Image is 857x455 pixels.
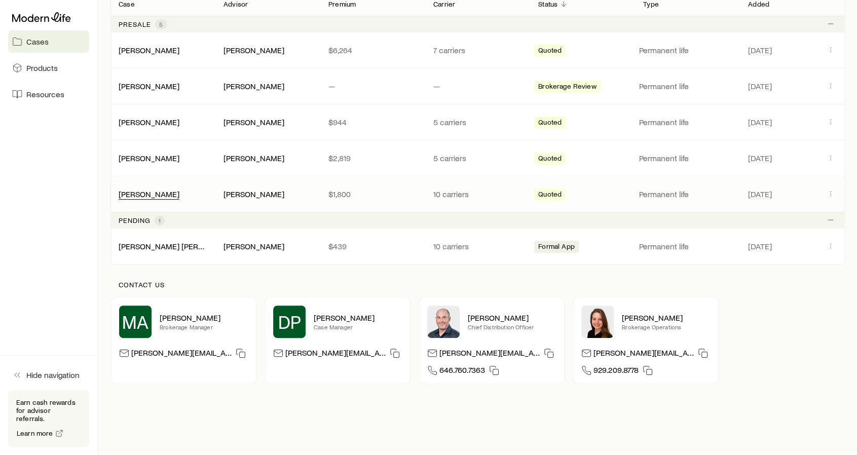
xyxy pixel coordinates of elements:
[26,89,64,99] span: Resources
[538,46,562,57] span: Quoted
[538,118,562,129] span: Quoted
[119,153,179,164] div: [PERSON_NAME]
[131,348,232,361] p: [PERSON_NAME][EMAIL_ADDRESS][PERSON_NAME][DOMAIN_NAME]
[119,45,179,56] div: [PERSON_NAME]
[278,312,301,332] span: DP
[119,189,179,199] a: [PERSON_NAME]
[639,241,736,251] p: Permanent life
[538,190,562,201] span: Quoted
[748,117,772,127] span: [DATE]
[223,189,284,200] div: [PERSON_NAME]
[314,323,402,331] p: Case Manager
[439,348,540,361] p: [PERSON_NAME][EMAIL_ADDRESS][DOMAIN_NAME]
[622,313,710,323] p: [PERSON_NAME]
[119,153,179,163] a: [PERSON_NAME]
[433,45,522,55] p: 7 carriers
[328,241,417,251] p: $439
[26,63,58,73] span: Products
[639,45,736,55] p: Permanent life
[223,81,284,92] div: [PERSON_NAME]
[119,81,179,91] a: [PERSON_NAME]
[26,36,49,47] span: Cases
[160,323,248,331] p: Brokerage Manager
[622,323,710,331] p: Brokerage Operations
[159,20,163,28] span: 5
[593,348,694,361] p: [PERSON_NAME][EMAIL_ADDRESS][DOMAIN_NAME]
[159,216,161,224] span: 1
[748,81,772,91] span: [DATE]
[8,83,89,105] a: Resources
[119,45,179,55] a: [PERSON_NAME]
[468,323,556,331] p: Chief Distribution Officer
[538,242,575,253] span: Formal App
[8,30,89,53] a: Cases
[314,313,402,323] p: [PERSON_NAME]
[17,430,53,437] span: Learn more
[8,390,89,447] div: Earn cash rewards for advisor referrals.Learn more
[328,45,417,55] p: $6,264
[639,117,736,127] p: Permanent life
[223,153,284,164] div: [PERSON_NAME]
[433,241,522,251] p: 10 carriers
[223,117,284,128] div: [PERSON_NAME]
[223,45,284,56] div: [PERSON_NAME]
[538,154,562,165] span: Quoted
[8,57,89,79] a: Products
[223,241,284,252] div: [PERSON_NAME]
[328,189,417,199] p: $1,800
[639,153,736,163] p: Permanent life
[119,117,179,127] a: [PERSON_NAME]
[748,45,772,55] span: [DATE]
[119,281,837,289] p: Contact us
[328,153,417,163] p: $2,819
[122,312,148,332] span: MA
[748,153,772,163] span: [DATE]
[748,241,772,251] span: [DATE]
[119,216,151,224] p: Pending
[433,153,522,163] p: 5 carriers
[427,306,460,338] img: Dan Pierson
[119,241,242,251] a: [PERSON_NAME] [PERSON_NAME]
[285,348,386,361] p: [PERSON_NAME][EMAIL_ADDRESS][DOMAIN_NAME]
[581,306,614,338] img: Ellen Wall
[439,365,485,378] span: 646.760.7363
[160,313,248,323] p: [PERSON_NAME]
[119,117,179,128] div: [PERSON_NAME]
[328,117,417,127] p: $944
[16,398,81,423] p: Earn cash rewards for advisor referrals.
[8,364,89,386] button: Hide navigation
[748,189,772,199] span: [DATE]
[328,81,417,91] p: —
[433,81,522,91] p: —
[119,189,179,200] div: [PERSON_NAME]
[433,117,522,127] p: 5 carriers
[468,313,556,323] p: [PERSON_NAME]
[593,365,639,378] span: 929.209.8778
[639,81,736,91] p: Permanent life
[119,81,179,92] div: [PERSON_NAME]
[26,370,80,380] span: Hide navigation
[538,82,597,93] span: Brokerage Review
[119,20,151,28] p: Presale
[433,189,522,199] p: 10 carriers
[119,241,207,252] div: [PERSON_NAME] [PERSON_NAME]
[639,189,736,199] p: Permanent life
